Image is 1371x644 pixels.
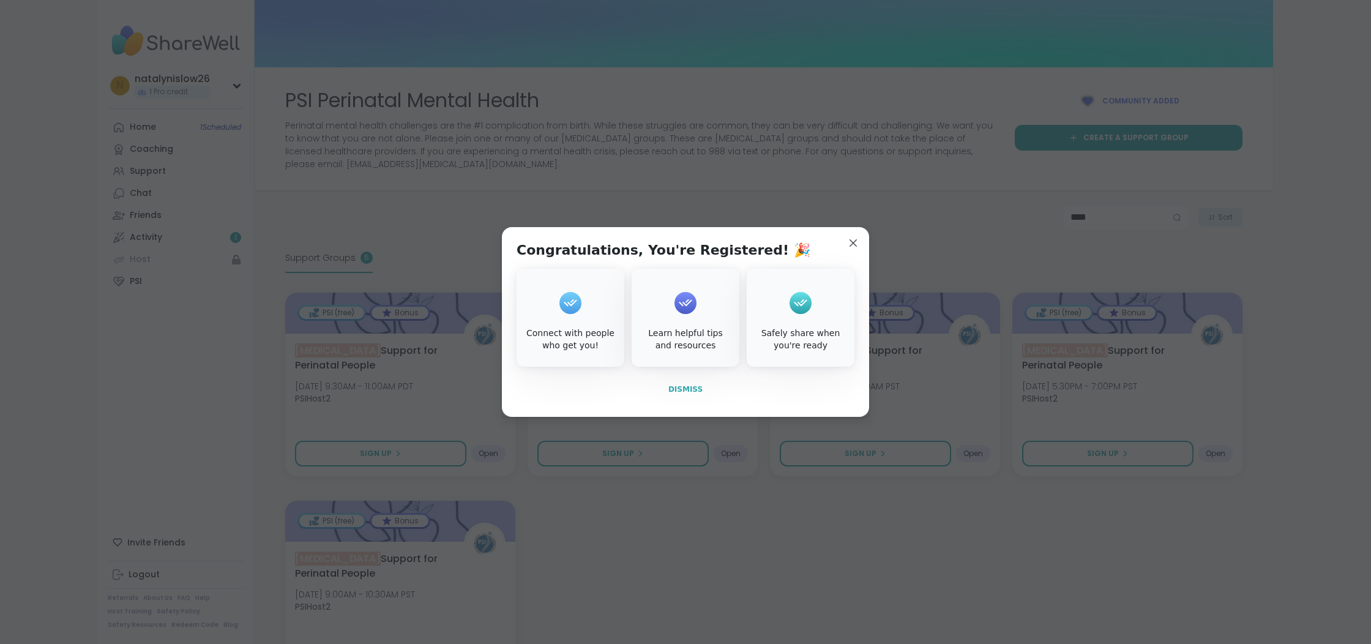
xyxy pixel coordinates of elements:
[749,328,852,351] div: Safely share when you're ready
[634,328,737,351] div: Learn helpful tips and resources
[517,242,810,259] h1: Congratulations, You're Registered! 🎉
[668,385,703,394] span: Dismiss
[517,376,854,402] button: Dismiss
[519,328,622,351] div: Connect with people who get you!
